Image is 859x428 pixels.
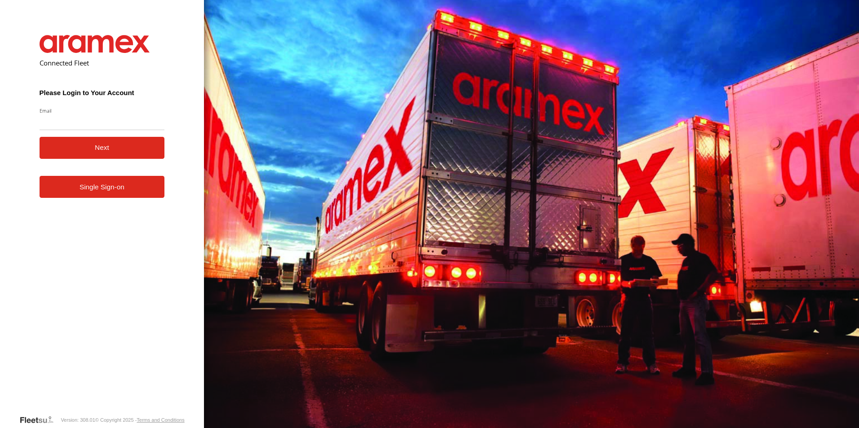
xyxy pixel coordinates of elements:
[19,415,61,424] a: Visit our Website
[40,89,165,96] h3: Please Login to Your Account
[40,137,165,159] button: Next
[40,58,165,67] h2: Connected Fleet
[40,107,165,114] label: Email
[61,417,95,423] div: Version: 308.01
[137,417,184,423] a: Terms and Conditions
[40,35,150,53] img: Aramex
[40,176,165,198] a: Single Sign-on
[95,417,185,423] div: © Copyright 2025 -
